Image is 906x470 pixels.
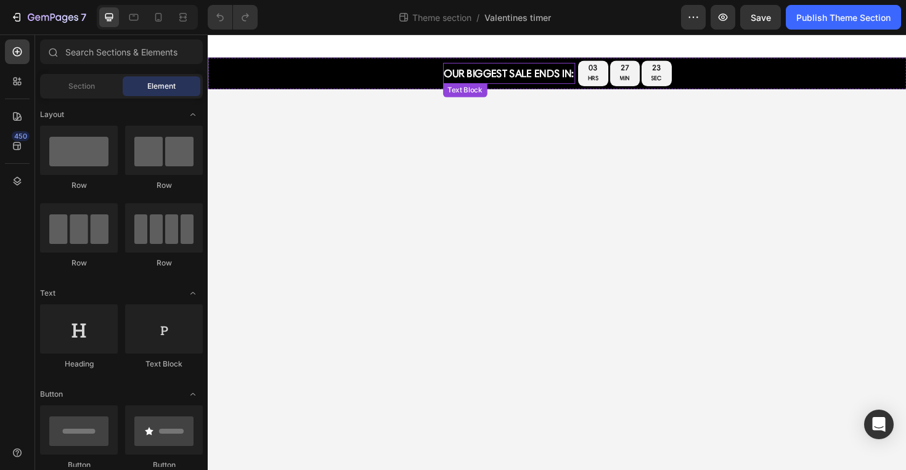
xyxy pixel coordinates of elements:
[470,31,481,41] div: 23
[183,384,203,404] span: Toggle open
[68,81,95,92] span: Section
[40,359,118,370] div: Heading
[5,5,92,30] button: 7
[40,109,64,120] span: Layout
[40,288,55,299] span: Text
[12,131,30,141] div: 450
[796,11,891,24] div: Publish Theme Section
[402,31,414,41] div: 03
[484,11,551,24] span: Valentines timer
[40,257,118,269] div: Row
[251,54,293,65] div: Text Block
[436,41,447,52] p: MIN
[470,41,481,52] p: SEC
[476,11,480,24] span: /
[864,410,894,439] div: Open Intercom Messenger
[740,5,781,30] button: Save
[402,41,414,52] p: HRS
[183,283,203,303] span: Toggle open
[436,31,447,41] div: 27
[751,12,771,23] span: Save
[208,34,906,470] iframe: Design area
[410,11,474,24] span: Theme section
[125,257,203,269] div: Row
[125,180,203,191] div: Row
[40,389,63,400] span: Button
[147,81,176,92] span: Element
[786,5,901,30] button: Publish Theme Section
[40,180,118,191] div: Row
[40,39,203,64] input: Search Sections & Elements
[81,10,86,25] p: 7
[125,359,203,370] div: Text Block
[208,5,258,30] div: Undo/Redo
[183,105,203,124] span: Toggle open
